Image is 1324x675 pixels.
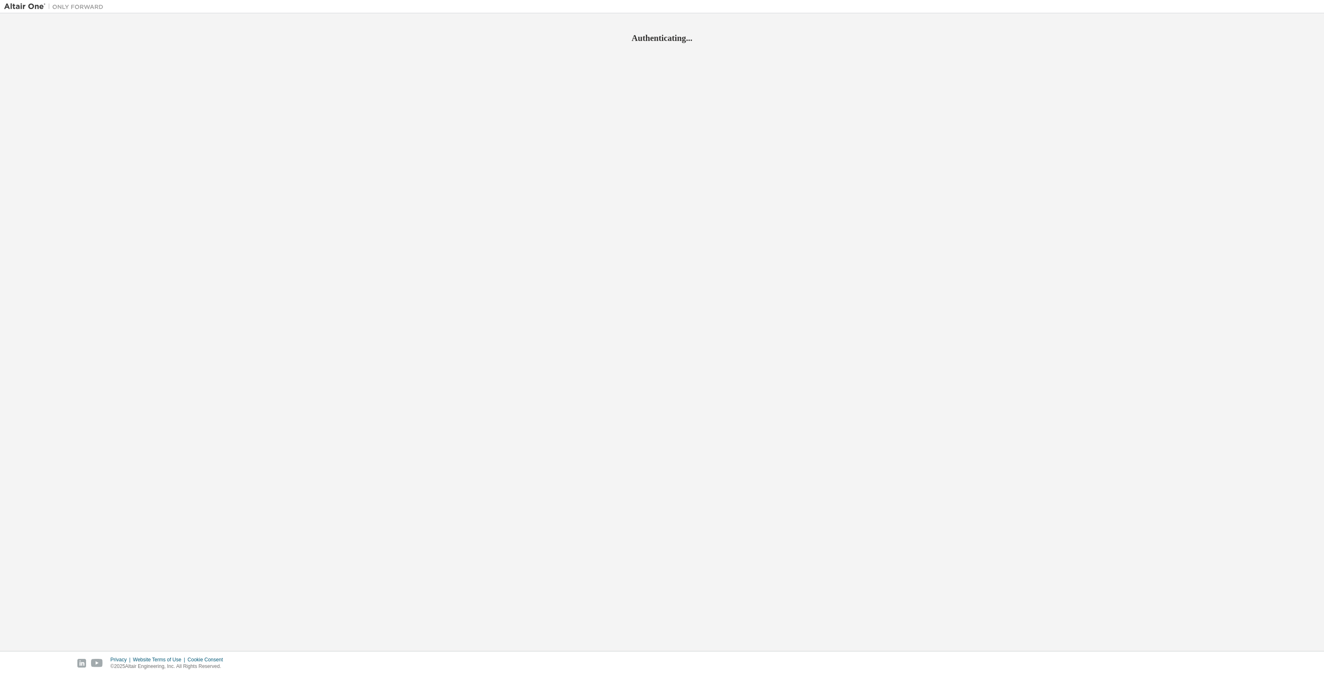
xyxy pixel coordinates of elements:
h2: Authenticating... [4,33,1320,43]
img: youtube.svg [91,659,103,668]
div: Cookie Consent [187,656,228,663]
img: linkedin.svg [77,659,86,668]
div: Privacy [110,656,133,663]
img: Altair One [4,2,108,11]
div: Website Terms of Use [133,656,187,663]
p: © 2025 Altair Engineering, Inc. All Rights Reserved. [110,663,228,670]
